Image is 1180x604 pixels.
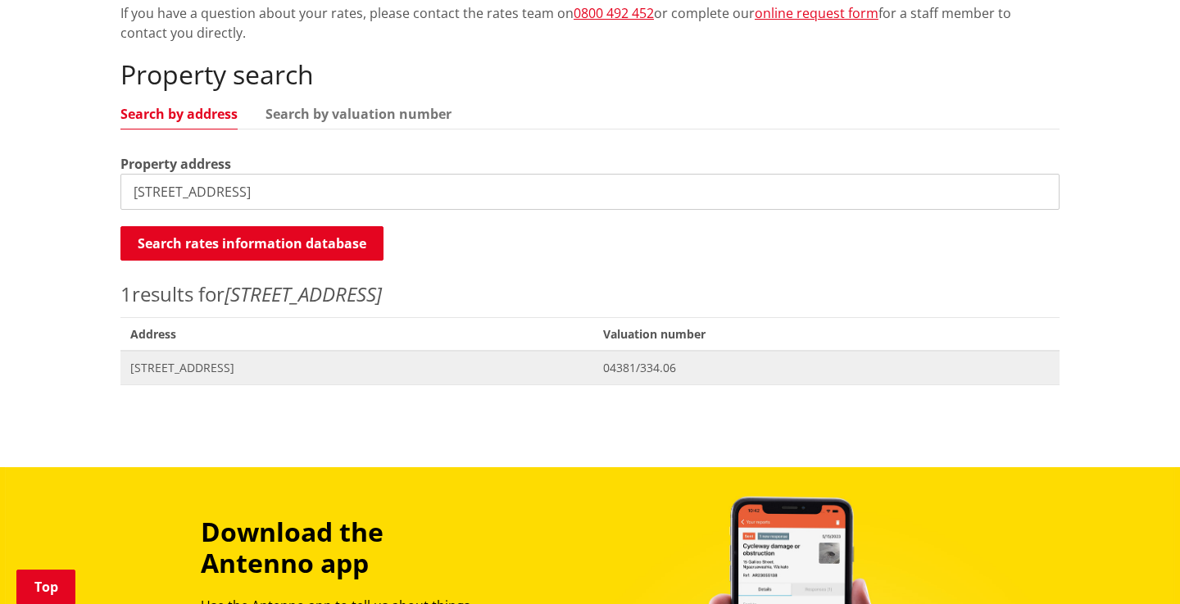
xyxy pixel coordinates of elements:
[603,360,1050,376] span: 04381/334.06
[120,174,1060,210] input: e.g. Duke Street NGARUAWAHIA
[225,280,382,307] em: [STREET_ADDRESS]
[755,4,878,22] a: online request form
[265,107,452,120] a: Search by valuation number
[120,107,238,120] a: Search by address
[1105,535,1164,594] iframe: Messenger Launcher
[120,154,231,174] label: Property address
[130,360,583,376] span: [STREET_ADDRESS]
[16,570,75,604] a: Top
[120,59,1060,90] h2: Property search
[120,351,1060,384] a: [STREET_ADDRESS] 04381/334.06
[120,279,1060,309] p: results for
[574,4,654,22] a: 0800 492 452
[120,317,593,351] span: Address
[120,280,132,307] span: 1
[593,317,1060,351] span: Valuation number
[120,3,1060,43] p: If you have a question about your rates, please contact the rates team on or complete our for a s...
[201,516,497,579] h3: Download the Antenno app
[120,226,383,261] button: Search rates information database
